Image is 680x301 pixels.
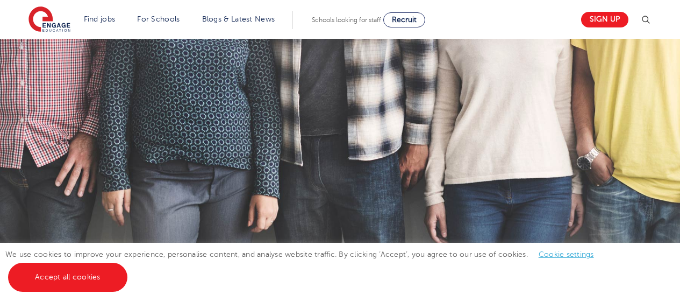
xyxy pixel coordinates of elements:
[8,263,127,292] a: Accept all cookies
[137,15,180,23] a: For Schools
[28,6,70,33] img: Engage Education
[392,16,417,24] span: Recruit
[312,16,381,24] span: Schools looking for staff
[539,250,594,258] a: Cookie settings
[84,15,116,23] a: Find jobs
[581,12,628,27] a: Sign up
[202,15,275,23] a: Blogs & Latest News
[5,250,605,281] span: We use cookies to improve your experience, personalise content, and analyse website traffic. By c...
[383,12,425,27] a: Recruit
